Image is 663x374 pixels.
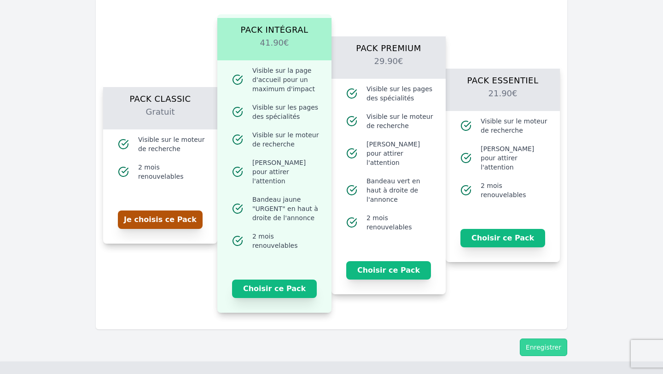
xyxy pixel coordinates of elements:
[366,213,435,232] span: 2 mois renouvelables
[481,117,549,135] span: Visible sur le moteur de recherche
[457,87,549,111] h2: 21.90€
[138,163,206,181] span: 2 mois renouvelables
[118,210,203,229] button: Je choisis ce Pack
[366,176,435,204] span: Bandeau vert en haut à droite de l'annonce
[138,135,206,153] span: Visible sur le moteur de recherche
[252,66,320,93] span: Visible sur la page d'accueil pour un maximum d'impact
[460,229,545,247] button: Choisir ce Pack
[520,339,567,356] button: Enregistrer
[252,130,320,149] span: Visible sur le moteur de recherche
[343,55,435,79] h2: 29.90€
[346,261,431,280] button: Choisir ce Pack
[343,36,435,55] h1: Pack Premium
[114,105,206,129] h2: Gratuit
[457,69,549,87] h1: Pack Essentiel
[228,36,320,60] h2: 41.90€
[366,84,435,103] span: Visible sur les pages des spécialités
[252,195,320,222] span: Bandeau jaune "URGENT" en haut à droite de l'annonce
[232,280,317,298] button: Choisir ce Pack
[481,181,549,199] span: 2 mois renouvelables
[114,87,206,105] h1: Pack Classic
[366,140,435,167] span: [PERSON_NAME] pour attirer l'attention
[481,144,549,172] span: [PERSON_NAME] pour attirer l'attention
[252,103,320,121] span: Visible sur les pages des spécialités
[228,18,320,36] h1: Pack Intégral
[252,158,320,186] span: [PERSON_NAME] pour attirer l'attention
[366,112,435,130] span: Visible sur le moteur de recherche
[252,232,320,250] span: 2 mois renouvelables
